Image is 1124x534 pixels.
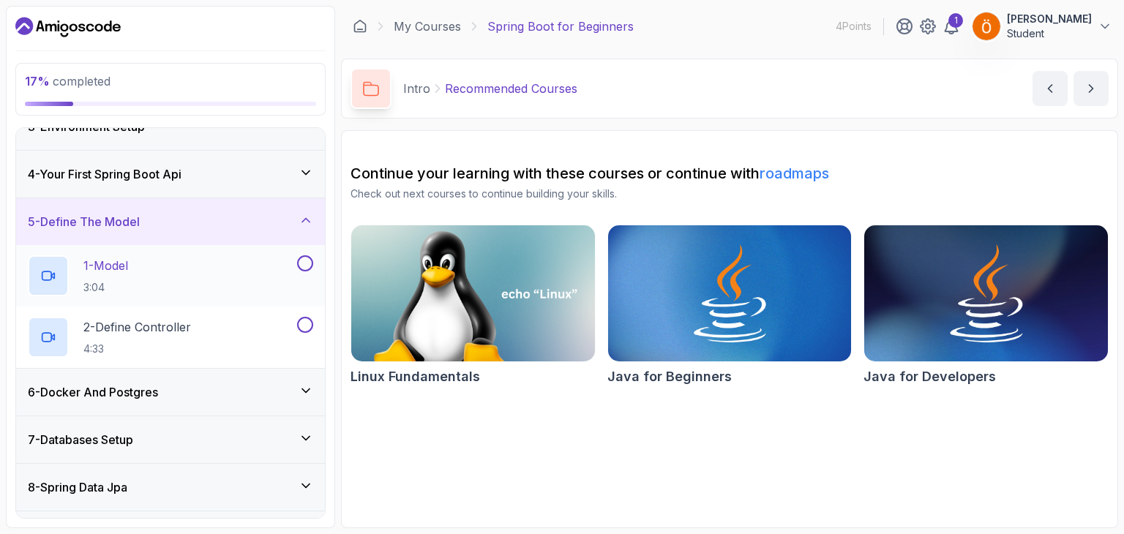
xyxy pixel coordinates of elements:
[351,225,596,387] a: Linux Fundamentals cardLinux Fundamentals
[25,74,110,89] span: completed
[83,318,191,336] p: 2 - Define Controller
[863,225,1109,387] a: Java for Developers cardJava for Developers
[16,416,325,463] button: 7-Databases Setup
[403,80,430,97] p: Intro
[28,165,181,183] h3: 4 - Your First Spring Boot Api
[445,80,577,97] p: Recommended Courses
[83,280,128,295] p: 3:04
[16,464,325,511] button: 8-Spring Data Jpa
[351,187,1109,201] p: Check out next courses to continue building your skills.
[83,257,128,274] p: 1 - Model
[943,18,960,35] a: 1
[948,13,963,28] div: 1
[1007,12,1092,26] p: [PERSON_NAME]
[394,18,461,35] a: My Courses
[972,12,1112,41] button: user profile image[PERSON_NAME]Student
[28,431,133,448] h3: 7 - Databases Setup
[351,366,480,387] h2: Linux Fundamentals
[28,255,313,296] button: 1-Model3:04
[863,366,996,387] h2: Java for Developers
[16,198,325,245] button: 5-Define The Model
[25,74,50,89] span: 17 %
[608,225,852,361] img: Java for Beginners card
[1033,71,1068,106] button: previous content
[16,369,325,415] button: 6-Docker And Postgres
[28,213,140,230] h3: 5 - Define The Model
[83,342,191,356] p: 4:33
[28,478,127,496] h3: 8 - Spring Data Jpa
[16,151,325,198] button: 4-Your First Spring Boot Api
[607,225,853,387] a: Java for Beginners cardJava for Beginners
[973,12,1000,40] img: user profile image
[487,18,634,35] p: Spring Boot for Beginners
[864,225,1108,361] img: Java for Developers card
[836,19,872,34] p: 4 Points
[1007,26,1092,41] p: Student
[353,19,367,34] a: Dashboard
[760,165,829,182] a: roadmaps
[607,366,732,387] h2: Java for Beginners
[15,15,121,39] a: Dashboard
[351,225,595,361] img: Linux Fundamentals card
[28,317,313,358] button: 2-Define Controller4:33
[1074,71,1109,106] button: next content
[28,383,158,401] h3: 6 - Docker And Postgres
[351,163,1109,184] h2: Continue your learning with these courses or continue with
